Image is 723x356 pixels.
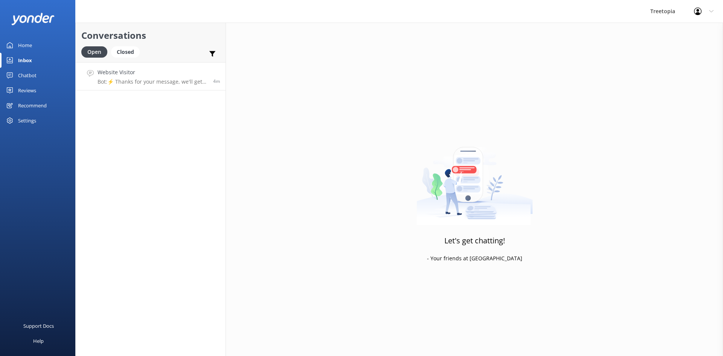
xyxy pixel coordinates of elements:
[23,318,54,333] div: Support Docs
[427,254,522,263] p: - Your friends at [GEOGRAPHIC_DATA]
[111,47,143,56] a: Closed
[444,235,505,247] h3: Let's get chatting!
[18,68,37,83] div: Chatbot
[18,83,36,98] div: Reviews
[18,98,47,113] div: Recommend
[111,46,140,58] div: Closed
[81,28,220,43] h2: Conversations
[76,62,226,90] a: Website VisitorBot:⚡ Thanks for your message, we'll get back to you as soon as we can. You're als...
[81,47,111,56] a: Open
[98,78,207,85] p: Bot: ⚡ Thanks for your message, we'll get back to you as soon as we can. You're also welcome to k...
[98,68,207,76] h4: Website Visitor
[11,13,55,25] img: yonder-white-logo.png
[416,131,533,225] img: artwork of a man stealing a conversation from at giant smartphone
[18,53,32,68] div: Inbox
[18,38,32,53] div: Home
[18,113,36,128] div: Settings
[213,78,220,84] span: Sep 16 2025 11:14am (UTC -06:00) America/Mexico_City
[33,333,44,348] div: Help
[81,46,107,58] div: Open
